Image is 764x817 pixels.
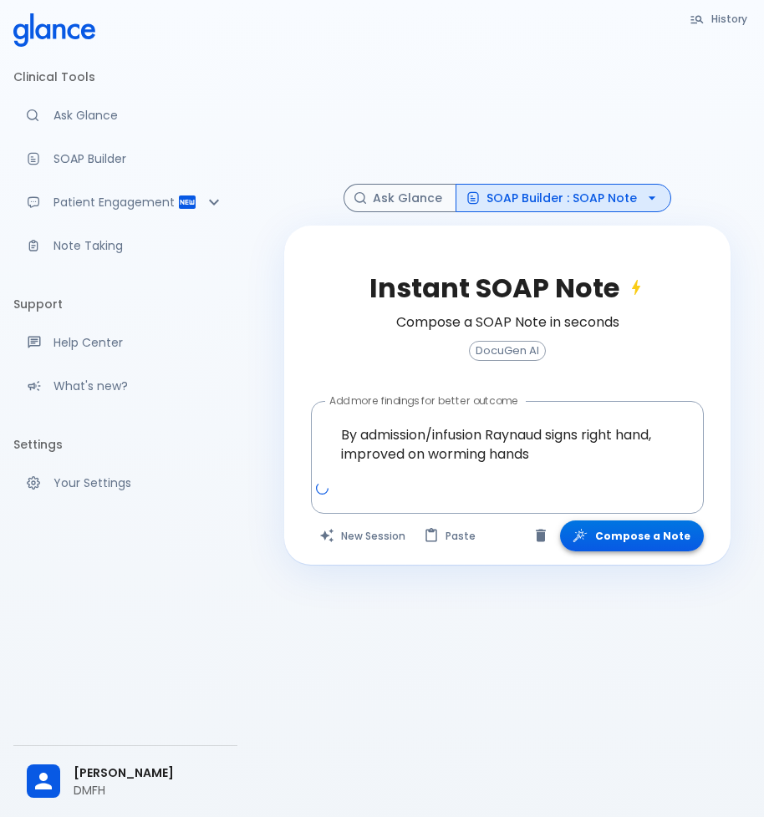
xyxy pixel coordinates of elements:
a: Get help from our support team [13,324,237,361]
button: Clear [528,523,553,548]
p: Note Taking [53,237,224,254]
h6: Compose a SOAP Note in seconds [396,311,619,334]
li: Support [13,284,237,324]
textarea: By admission/infusion Raynaud signs right hand, improved on worming hands [323,408,692,480]
button: History [681,7,757,31]
label: Add more findings for better outcome [329,393,518,408]
button: Clears all inputs and results. [311,520,415,551]
p: Patient Engagement [53,194,177,211]
div: Patient Reports & Referrals [13,184,237,221]
span: DocuGen AI [470,345,545,358]
a: Manage your settings [13,464,237,501]
p: SOAP Builder [53,150,224,167]
a: Advanced note-taking [13,227,237,264]
button: Paste from clipboard [415,520,486,551]
div: [PERSON_NAME]DMFH [13,753,237,810]
p: Your Settings [53,474,224,491]
button: Compose a Note [560,520,704,551]
li: Settings [13,424,237,464]
h2: Instant SOAP Note [369,272,646,304]
a: Docugen: Compose a clinical documentation in seconds [13,140,237,177]
a: Moramiz: Find ICD10AM codes instantly [13,97,237,134]
p: Help Center [53,334,224,351]
div: Recent updates and feature releases [13,368,237,404]
span: [PERSON_NAME] [74,764,224,782]
button: Ask Glance [344,184,456,213]
button: SOAP Builder : SOAP Note [456,184,671,213]
li: Clinical Tools [13,57,237,97]
p: Ask Glance [53,107,224,124]
p: What's new? [53,378,224,394]
p: DMFH [74,782,224,799]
